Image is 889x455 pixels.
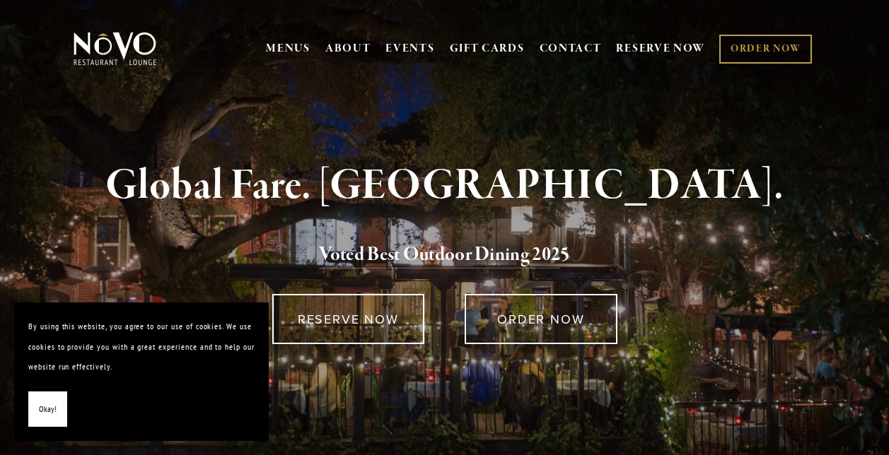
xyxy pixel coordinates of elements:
a: CONTACT [540,35,602,62]
a: EVENTS [385,42,434,56]
p: By using this website, you agree to our use of cookies. We use cookies to provide you with a grea... [28,317,255,377]
img: Novo Restaurant &amp; Lounge [71,31,159,66]
strong: Global Fare. [GEOGRAPHIC_DATA]. [105,159,784,213]
h2: 5 [93,240,796,270]
button: Okay! [28,391,67,427]
a: ORDER NOW [719,35,812,64]
a: MENUS [266,42,310,56]
section: Cookie banner [14,302,269,441]
span: Okay! [39,399,57,420]
a: RESERVE NOW [616,35,705,62]
a: ORDER NOW [465,294,617,344]
a: Voted Best Outdoor Dining 202 [319,242,560,269]
a: ABOUT [325,42,371,56]
a: RESERVE NOW [272,294,424,344]
a: GIFT CARDS [450,35,525,62]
